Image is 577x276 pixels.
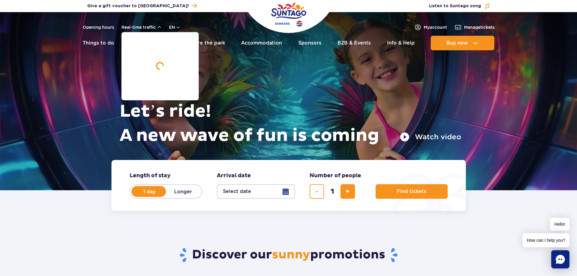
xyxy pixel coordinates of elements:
span: sunny [272,247,310,262]
a: Opening hours [83,24,114,30]
a: B2B & Events [337,36,371,50]
h1: Let’s ride! A new wave of fun is coming [120,99,461,148]
a: Things to do [83,36,114,50]
button: Watch video [400,132,461,142]
button: Find tickets [376,184,448,199]
label: 1 day [132,185,167,198]
span: Give a gift voucher to [GEOGRAPHIC_DATA]! [87,3,189,9]
span: Hello! [550,218,569,231]
span: Arrival date [217,172,251,179]
a: Info & Help [387,36,415,50]
img: loader.c031825c.svg [153,59,167,73]
div: Chat [551,250,569,268]
input: number of tickets [325,184,340,199]
span: Buy now [446,40,468,46]
a: Managetickets [454,24,495,31]
span: How can I help you? [522,233,569,247]
h2: Discover our promotions [111,247,466,263]
span: Number of people [310,172,361,179]
button: add ticket [340,184,355,199]
a: Myaccount [414,24,447,31]
span: Manage tickets [464,24,495,30]
button: Real-time traffic [121,25,162,30]
span: Length of stay [130,172,171,179]
a: Accommodation [241,36,282,50]
button: Buy now [431,36,494,50]
a: Explore the park [184,36,225,50]
label: Longer [166,185,201,198]
button: Listen to Suntago song [429,3,490,9]
button: remove ticket [310,184,324,199]
span: Listen to Suntago song [429,3,481,9]
button: en [169,24,181,30]
span: Find tickets [397,189,426,194]
span: My account [424,24,447,30]
a: Give a gift voucher to [GEOGRAPHIC_DATA]! [87,2,197,10]
form: Planning your visit to Park of Poland [111,160,466,211]
button: Select date [217,184,295,199]
a: Sponsors [298,36,321,50]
